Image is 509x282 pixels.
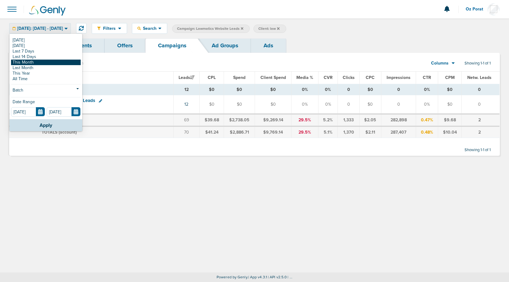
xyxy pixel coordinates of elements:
span: Impressions [387,75,411,80]
td: 0 [338,84,360,95]
td: 0% [318,84,338,95]
span: Filters [101,26,118,31]
td: $2.05 [360,114,381,126]
span: | ... [287,275,292,279]
a: [DATE] [11,43,81,49]
td: $0 [255,84,291,95]
td: $9,269.14 [255,114,291,126]
a: [DATE] [11,37,81,43]
td: TOTALS (account) [38,126,174,138]
td: 29.5% [291,126,318,138]
span: Columns [431,60,449,66]
span: Oz Porat [466,7,488,11]
td: $10.04 [438,126,462,138]
a: 12 [184,102,188,107]
td: 0% [416,84,438,95]
td: 29.5% [291,114,318,126]
td: 287,407 [381,126,416,138]
td: 0 [338,95,360,114]
a: Ads [251,38,286,53]
td: 2 [462,126,499,138]
span: | API v2.5.0 [268,275,287,279]
a: Last 14 Days [11,54,81,60]
td: $0 [438,84,462,95]
td: $0 [199,84,224,95]
td: 0 [462,84,499,95]
a: Last Month [11,65,81,71]
td: $2,738.05 [224,114,255,126]
td: $41.24 [199,126,224,138]
span: CVR [324,75,333,80]
span: CPC [366,75,375,80]
td: 0 [381,84,416,95]
button: Apply [10,119,82,131]
td: $9.68 [438,114,462,126]
td: 0% [291,84,318,95]
a: All Time [11,76,81,82]
td: 5.1% [318,126,338,138]
span: Leads [179,75,195,80]
a: Dashboard [9,38,62,53]
div: Date Range [11,100,81,107]
td: $2.11 [360,126,381,138]
td: $0 [360,95,381,114]
td: $0 [224,84,255,95]
td: 0% [416,95,438,114]
td: 0 [462,95,499,114]
span: Showing 1-1 of 1 [465,61,491,66]
a: This Month [11,60,81,65]
span: Client Spend [260,75,286,80]
a: Batch [11,87,81,95]
td: $2,886.71 [224,126,255,138]
span: Spend [233,75,245,80]
td: $39.68 [199,114,224,126]
a: This Year [11,71,81,76]
span: Campaign: Lawmatics Website Leads [177,26,243,31]
span: Lawmatics Website Leads [42,98,95,103]
td: $0 [224,95,255,114]
a: Clients [62,38,105,53]
a: Campaigns [145,38,199,53]
td: 0.47% [416,114,438,126]
td: 70 [173,126,199,138]
a: Last 7 Days [11,49,81,54]
span: Client: law [258,26,280,31]
span: CPL [208,75,216,80]
img: Genly [29,6,66,16]
td: 282,898 [381,114,416,126]
td: 0.48% [416,126,438,138]
span: [DATE]: [DATE] - [DATE] [17,26,63,31]
td: 0% [291,95,318,114]
td: 0 [381,95,416,114]
td: $0 [438,95,462,114]
span: CPM [445,75,455,80]
td: 5.2% [318,114,338,126]
td: $0 [255,95,291,114]
td: 0% [318,95,338,114]
td: TOTALS (active) ( ) [38,114,174,126]
span: Clicks [343,75,355,80]
span: Showing 1-1 of 1 [465,147,491,153]
span: Netw. Leads [467,75,492,80]
td: 1,370 [338,126,360,138]
td: 69 [173,114,199,126]
span: | App v4.3.1 [248,275,267,279]
a: Offers [105,38,145,53]
span: Search [141,26,158,31]
span: CTR [423,75,431,80]
td: 2 [462,114,499,126]
a: Ad Groups [199,38,251,53]
td: $0 [360,84,381,95]
span: Media % [296,75,313,80]
td: $0 [199,95,224,114]
td: 12 [173,84,199,95]
td: 1,333 [338,114,360,126]
td: $9,769.14 [255,126,291,138]
td: TOTALS ( ) [38,84,174,95]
